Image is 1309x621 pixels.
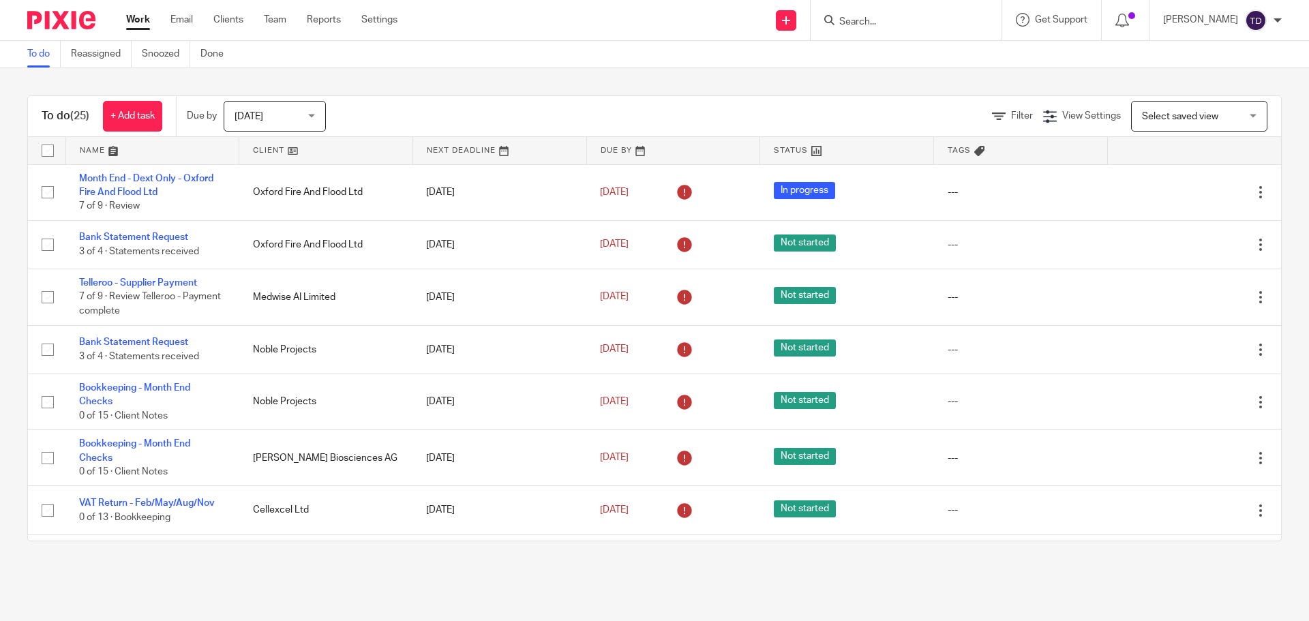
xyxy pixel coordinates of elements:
[79,352,199,361] span: 3 of 4 · Statements received
[948,185,1094,199] div: ---
[71,41,132,67] a: Reassigned
[412,325,586,374] td: [DATE]
[1163,13,1238,27] p: [PERSON_NAME]
[79,201,140,211] span: 7 of 9 · Review
[103,101,162,132] a: + Add task
[79,411,168,421] span: 0 of 15 · Client Notes
[774,448,836,465] span: Not started
[1142,112,1218,121] span: Select saved view
[600,187,629,197] span: [DATE]
[239,325,413,374] td: Noble Projects
[79,247,199,256] span: 3 of 4 · Statements received
[412,374,586,430] td: [DATE]
[361,13,397,27] a: Settings
[126,13,150,27] a: Work
[774,234,836,252] span: Not started
[1245,10,1267,31] img: svg%3E
[412,269,586,325] td: [DATE]
[948,147,971,154] span: Tags
[70,110,89,121] span: (25)
[239,486,413,534] td: Cellexcel Ltd
[948,290,1094,304] div: ---
[264,13,286,27] a: Team
[307,13,341,27] a: Reports
[600,240,629,249] span: [DATE]
[235,112,263,121] span: [DATE]
[27,11,95,29] img: Pixie
[774,182,835,199] span: In progress
[412,430,586,486] td: [DATE]
[213,13,243,27] a: Clients
[600,345,629,354] span: [DATE]
[79,278,197,288] a: Telleroo - Supplier Payment
[774,500,836,517] span: Not started
[774,392,836,409] span: Not started
[79,498,215,508] a: VAT Return - Feb/May/Aug/Nov
[1062,111,1121,121] span: View Settings
[412,220,586,269] td: [DATE]
[79,439,190,462] a: Bookkeeping - Month End Checks
[239,220,413,269] td: Oxford Fire And Flood Ltd
[600,292,629,302] span: [DATE]
[142,41,190,67] a: Snoozed
[948,503,1094,517] div: ---
[1011,111,1033,121] span: Filter
[239,269,413,325] td: Medwise AI Limited
[79,337,188,347] a: Bank Statement Request
[239,430,413,486] td: [PERSON_NAME] Biosciences AG
[79,232,188,242] a: Bank Statement Request
[79,383,190,406] a: Bookkeeping - Month End Checks
[79,174,213,197] a: Month End - Dext Only - Oxford Fire And Flood Ltd
[79,467,168,476] span: 0 of 15 · Client Notes
[948,451,1094,465] div: ---
[239,534,413,583] td: [PERSON_NAME] Biosciences AG
[239,164,413,220] td: Oxford Fire And Flood Ltd
[600,505,629,515] span: [DATE]
[774,339,836,357] span: Not started
[79,513,170,522] span: 0 of 13 · Bookkeeping
[27,41,61,67] a: To do
[600,453,629,463] span: [DATE]
[838,16,961,29] input: Search
[187,109,217,123] p: Due by
[412,486,586,534] td: [DATE]
[170,13,193,27] a: Email
[1035,15,1087,25] span: Get Support
[948,343,1094,357] div: ---
[774,287,836,304] span: Not started
[239,374,413,430] td: Noble Projects
[200,41,234,67] a: Done
[948,238,1094,252] div: ---
[42,109,89,123] h1: To do
[948,395,1094,408] div: ---
[79,292,221,316] span: 7 of 9 · Review Telleroo - Payment complete
[600,397,629,406] span: [DATE]
[412,164,586,220] td: [DATE]
[412,534,586,583] td: [DATE]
